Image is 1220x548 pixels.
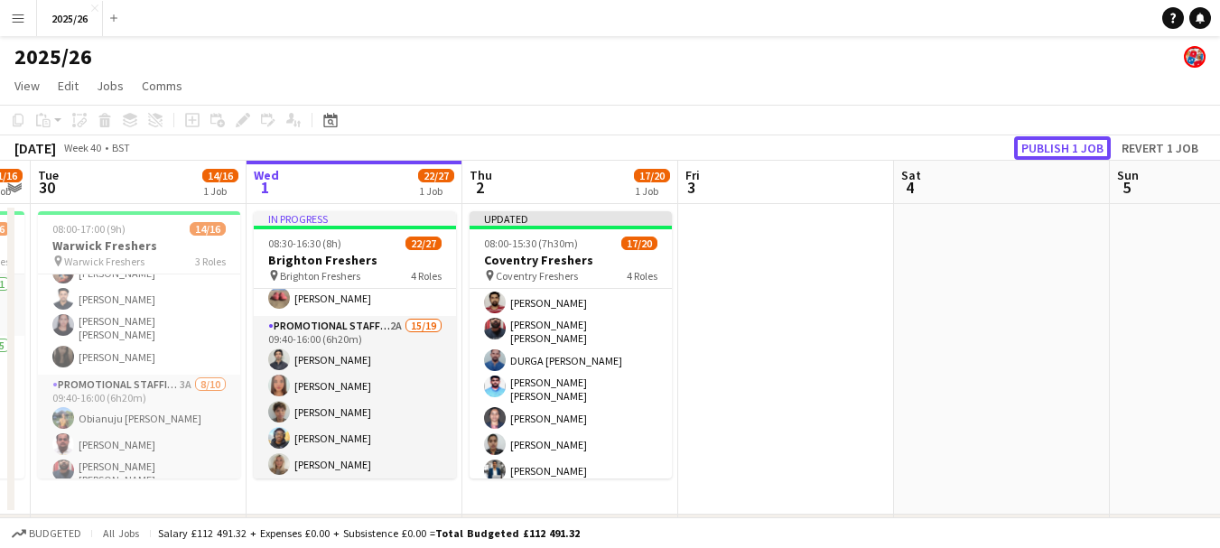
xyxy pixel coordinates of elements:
div: 1 Job [419,184,453,198]
span: Fri [685,167,700,183]
div: Updated [470,211,672,226]
div: Salary £112 491.32 + Expenses £0.00 + Subsistence £0.00 = [158,526,580,540]
span: 22/27 [418,169,454,182]
span: Wed [254,167,279,183]
span: Sat [901,167,921,183]
span: 3 Roles [195,255,226,268]
span: 4 [899,177,921,198]
span: 14/16 [202,169,238,182]
button: Publish 1 job [1014,136,1111,160]
span: 14/16 [190,222,226,236]
span: 22/27 [405,237,442,250]
span: 08:00-17:00 (9h) [52,222,126,236]
span: 17/20 [621,237,657,250]
button: 2025/26 [37,1,103,36]
div: [DATE] [14,139,56,157]
span: Comms [142,78,182,94]
span: 2 [467,177,492,198]
a: Jobs [89,74,131,98]
button: Revert 1 job [1114,136,1206,160]
h1: 2025/26 [14,43,92,70]
span: 08:30-16:30 (8h) [268,237,341,250]
h3: Brighton Freshers [254,252,456,268]
app-card-role: Core Team5/509:40-16:00 (6h20m)[PERSON_NAME]![PERSON_NAME][PERSON_NAME][PERSON_NAME] [PERSON_NAME... [38,203,240,375]
span: Brighton Freshers [280,269,360,283]
span: 4 Roles [411,269,442,283]
div: In progress [254,211,456,226]
h3: Coventry Freshers [470,252,672,268]
span: Tue [38,167,59,183]
span: 3 [683,177,700,198]
div: 1 Job [203,184,237,198]
span: Coventry Freshers [496,269,578,283]
span: 30 [35,177,59,198]
h3: Warwick Freshers [38,237,240,254]
span: Sun [1117,167,1139,183]
span: 4 Roles [627,269,657,283]
span: Jobs [97,78,124,94]
a: Comms [135,74,190,98]
span: Edit [58,78,79,94]
span: All jobs [99,526,143,540]
span: 1 [251,177,279,198]
button: Budgeted [9,524,84,543]
div: 1 Job [635,184,669,198]
span: Warwick Freshers [64,255,144,268]
span: Week 40 [60,141,105,154]
span: Budgeted [29,527,81,540]
a: Edit [51,74,86,98]
app-job-card: 08:00-17:00 (9h)14/16Warwick Freshers Warwick Freshers3 RolesCore Team5/509:40-16:00 (6h20m)[PERS... [38,211,240,478]
span: 5 [1114,177,1139,198]
a: View [7,74,47,98]
app-job-card: In progress08:30-16:30 (8h)22/27Brighton Freshers Brighton Freshers4 Roles[PERSON_NAME] [PERSON_N... [254,211,456,478]
div: BST [112,141,130,154]
span: Total Budgeted £112 491.32 [435,526,580,540]
span: 17/20 [634,169,670,182]
span: 08:00-15:30 (7h30m) [484,237,578,250]
app-user-avatar: Event Managers [1184,46,1206,68]
app-job-card: Updated08:00-15:30 (7h30m)17/20Coventry Freshers Coventry Freshers4 Roles[PERSON_NAME][PERSON_NAM... [470,211,672,478]
span: Thu [470,167,492,183]
span: View [14,78,40,94]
